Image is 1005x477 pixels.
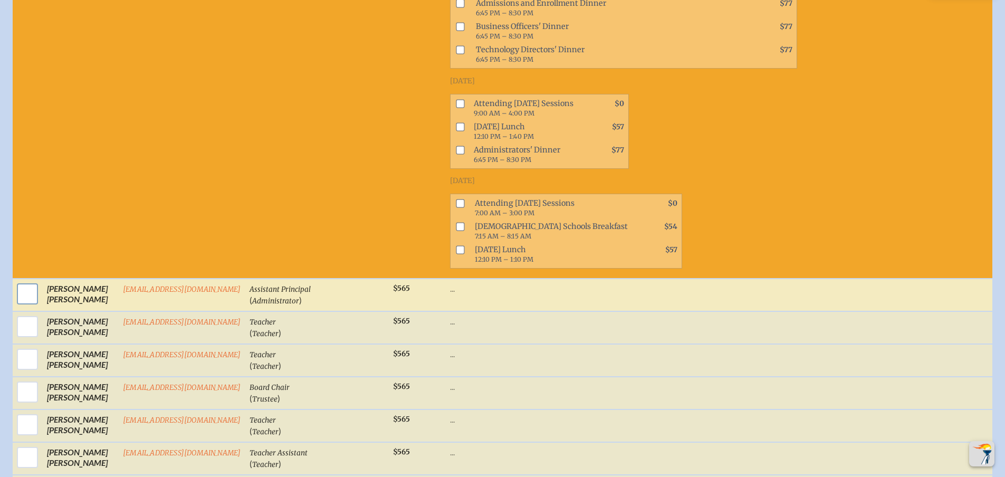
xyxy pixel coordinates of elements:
[475,232,531,240] span: 7:15 AM – 8:15 AM
[450,447,797,457] p: ...
[250,449,308,457] span: Teacher Assistant
[470,143,582,166] span: Administrators' Dinner
[43,311,119,344] td: [PERSON_NAME] [PERSON_NAME]
[471,243,635,266] span: [DATE] Lunch
[43,409,119,442] td: [PERSON_NAME] [PERSON_NAME]
[279,360,281,370] span: )
[279,328,281,338] span: )
[780,22,792,31] span: $77
[250,360,252,370] span: (
[969,441,994,466] button: Scroll Top
[250,383,290,392] span: Board Chair
[252,460,279,469] span: Teacher
[450,414,797,425] p: ...
[472,20,750,43] span: Business Officers' Dinner
[123,416,241,425] a: [EMAIL_ADDRESS][DOMAIN_NAME]
[43,344,119,377] td: [PERSON_NAME] [PERSON_NAME]
[664,222,677,231] span: $54
[471,220,635,243] span: [DEMOGRAPHIC_DATA] Schools Breakfast
[971,443,992,464] img: To the top
[470,97,582,120] span: Attending [DATE] Sessions
[252,427,279,436] span: Teacher
[450,316,797,327] p: ...
[475,255,533,263] span: 12:10 PM – 1:10 PM
[472,43,750,66] span: Technology Directors' Dinner
[393,415,410,424] span: $565
[250,285,311,294] span: Assistant Principal
[780,45,792,54] span: $77
[123,383,241,392] a: [EMAIL_ADDRESS][DOMAIN_NAME]
[252,297,299,306] span: Administrator
[252,362,279,371] span: Teacher
[277,393,280,403] span: )
[450,176,475,185] span: [DATE]
[450,349,797,359] p: ...
[475,209,534,217] span: 7:00 AM – 3:00 PM
[252,329,279,338] span: Teacher
[393,382,410,391] span: $565
[476,55,533,63] span: 6:45 PM – 8:30 PM
[279,459,281,469] span: )
[665,245,677,254] span: $57
[393,317,410,326] span: $565
[393,447,410,456] span: $565
[250,393,252,403] span: (
[250,328,252,338] span: (
[450,381,797,392] p: ...
[612,122,624,131] span: $57
[123,449,241,457] a: [EMAIL_ADDRESS][DOMAIN_NAME]
[470,120,582,143] span: [DATE] Lunch
[250,426,252,436] span: (
[299,295,302,305] span: )
[393,284,410,293] span: $565
[476,32,533,40] span: 6:45 PM – 8:30 PM
[250,350,276,359] span: Teacher
[43,442,119,475] td: [PERSON_NAME] [PERSON_NAME]
[668,199,677,208] span: $0
[123,285,241,294] a: [EMAIL_ADDRESS][DOMAIN_NAME]
[250,295,252,305] span: (
[250,318,276,327] span: Teacher
[123,318,241,327] a: [EMAIL_ADDRESS][DOMAIN_NAME]
[250,459,252,469] span: (
[393,349,410,358] span: $565
[279,426,281,436] span: )
[252,395,277,404] span: Trustee
[474,109,534,117] span: 9:00 AM – 4:00 PM
[476,9,533,17] span: 6:45 PM – 8:30 PM
[450,283,797,294] p: ...
[123,350,241,359] a: [EMAIL_ADDRESS][DOMAIN_NAME]
[250,416,276,425] span: Teacher
[43,377,119,409] td: [PERSON_NAME] [PERSON_NAME]
[474,132,534,140] span: 12:10 PM – 1:40 PM
[450,77,475,85] span: [DATE]
[474,156,531,164] span: 6:45 PM – 8:30 PM
[615,99,624,108] span: $0
[611,146,624,155] span: $77
[43,279,119,311] td: [PERSON_NAME] [PERSON_NAME]
[471,196,635,220] span: Attending [DATE] Sessions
